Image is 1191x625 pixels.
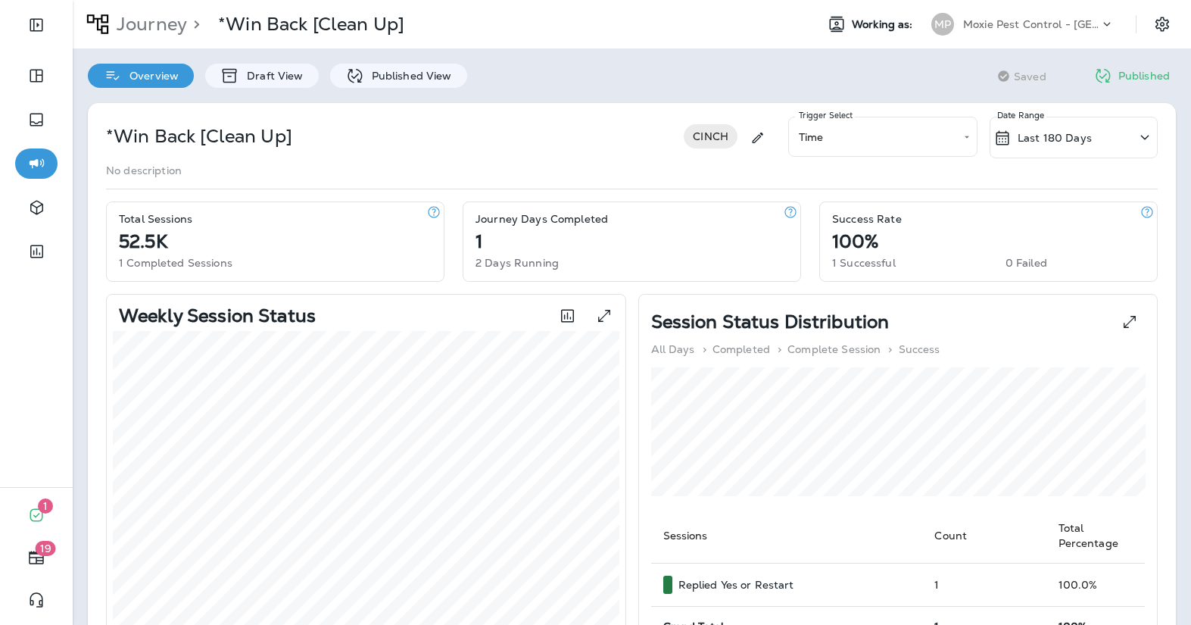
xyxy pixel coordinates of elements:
[364,70,452,82] p: Published View
[15,10,58,40] button: Expand Sidebar
[111,13,187,36] p: Journey
[15,500,58,530] button: 1
[832,213,902,225] p: Success Rate
[678,579,794,591] p: Replied Yes or Restart
[899,343,940,355] p: Success
[712,343,770,355] p: Completed
[187,13,200,36] p: >
[119,236,167,248] p: 52.5K
[651,316,890,328] p: Session Status Distribution
[778,343,781,355] p: >
[852,18,916,31] span: Working as:
[475,236,482,248] p: 1
[744,117,772,158] div: Edit
[963,18,1099,30] p: Moxie Pest Control - [GEOGRAPHIC_DATA]
[651,343,695,355] p: All Days
[589,301,619,331] button: View graph expanded to full screen
[1115,307,1145,337] button: View Pie expanded to full screen
[119,257,232,269] p: 1 Completed Sessions
[922,508,1046,564] th: Count
[888,343,892,355] p: >
[1149,11,1176,38] button: Settings
[15,542,58,573] button: 19
[997,109,1046,121] p: Date Range
[106,124,292,148] p: *Win Back [Clean Up]
[1046,508,1146,564] th: Total Percentage
[703,343,706,355] p: >
[787,343,881,355] p: Complete Session
[1118,70,1170,82] p: Published
[832,236,879,248] p: 100%
[239,70,303,82] p: Draft View
[832,257,896,269] p: 1 Successful
[552,301,583,331] button: Toggle between session count and session percentage
[38,498,53,514] span: 1
[475,213,608,225] p: Journey Days Completed
[119,310,316,322] p: Weekly Session Status
[122,70,179,82] p: Overview
[1005,257,1047,269] p: 0 Failed
[218,13,404,36] p: *Win Back [Clean Up]
[475,257,559,269] p: 2 Days Running
[684,130,737,142] span: CINCH
[106,164,182,177] p: No description
[36,541,56,556] span: 19
[1018,132,1092,144] p: Last 180 Days
[119,213,192,225] p: Total Sessions
[651,508,923,564] th: Sessions
[799,110,853,121] label: Trigger Select
[922,564,1046,607] td: 1
[1014,70,1046,83] span: Saved
[931,13,954,36] div: MP
[788,117,977,157] div: Time
[1046,564,1146,607] td: 100.0 %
